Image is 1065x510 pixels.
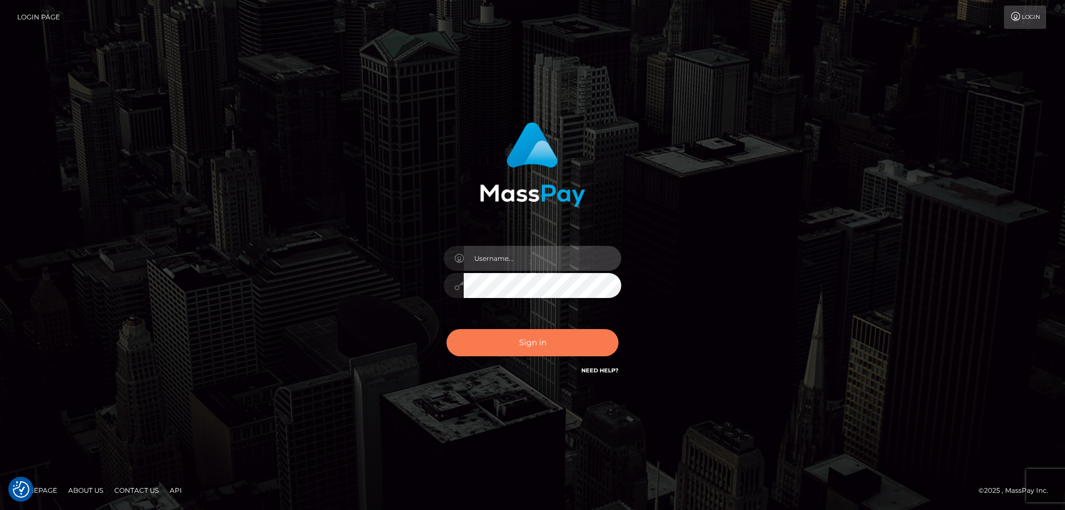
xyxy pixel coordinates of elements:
a: Login [1004,6,1046,29]
a: API [165,482,186,499]
a: Login Page [17,6,60,29]
a: About Us [64,482,108,499]
a: Homepage [12,482,62,499]
img: MassPay Login [480,122,585,207]
input: Username... [464,246,621,271]
div: © 2025 , MassPay Inc. [978,484,1057,497]
button: Sign in [447,329,618,356]
a: Contact Us [110,482,163,499]
a: Need Help? [581,367,618,374]
button: Consent Preferences [13,481,29,498]
img: Revisit consent button [13,481,29,498]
